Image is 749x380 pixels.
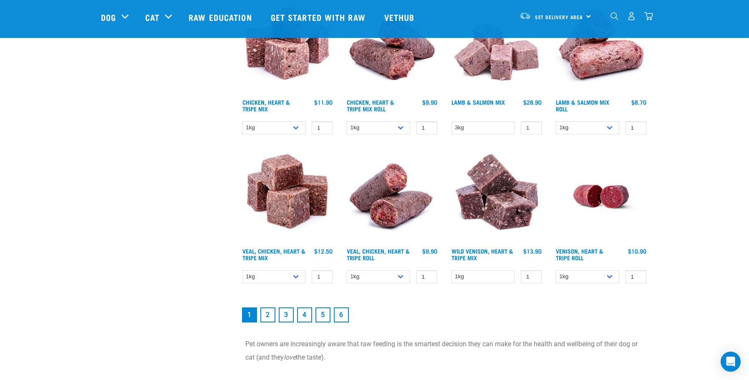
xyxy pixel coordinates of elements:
[451,101,505,103] a: Lamb & Salmon Mix
[416,121,437,134] input: 1
[721,352,741,372] div: Open Intercom Messenger
[556,101,609,110] a: Lamb & Salmon Mix Roll
[451,249,513,259] a: Wild Venison, Heart & Tripe Mix
[523,99,542,106] div: $28.90
[284,353,296,361] em: love
[180,0,262,34] a: Raw Education
[242,101,290,110] a: Chicken, Heart & Tripe Mix
[520,12,531,20] img: van-moving.png
[145,11,159,23] a: Cat
[627,12,636,20] img: user.png
[242,249,305,259] a: Veal, Chicken, Heart & Tripe Mix
[312,270,333,283] input: 1
[610,12,618,20] img: home-icon-1@2x.png
[315,307,330,322] a: Goto page 5
[523,248,542,254] div: $13.90
[376,0,425,34] a: Vethub
[628,248,646,254] div: $10.90
[314,99,333,106] div: $11.90
[422,248,437,254] div: $9.90
[245,337,643,364] p: Pet owners are increasingly aware that raw feeding is the smartest decision they can make for the...
[644,12,653,20] img: home-icon@2x.png
[449,149,544,244] img: 1171 Venison Heart Tripe Mix 01
[347,249,410,259] a: Veal, Chicken, Heart & Tripe Roll
[242,307,257,322] a: Page 1
[312,121,333,134] input: 1
[449,0,544,95] img: 1029 Lamb Salmon Mix 01
[345,0,439,95] img: Chicken Heart Tripe Roll 01
[416,270,437,283] input: 1
[625,270,646,283] input: 1
[345,149,439,244] img: 1263 Chicken Organ Roll 02
[625,121,646,134] input: 1
[334,307,349,322] a: Goto page 6
[297,307,312,322] a: Goto page 4
[240,149,335,244] img: Veal Chicken Heart Tripe Mix 01
[521,270,542,283] input: 1
[535,15,583,18] span: Set Delivery Area
[279,307,294,322] a: Goto page 3
[240,306,648,324] nav: pagination
[347,101,394,110] a: Chicken, Heart & Tripe Mix Roll
[260,307,275,322] a: Goto page 2
[101,11,116,23] a: Dog
[554,149,648,244] img: Raw Essentials Venison Heart & Tripe Hypoallergenic Raw Pet Food Bulk Roll Unwrapped
[556,249,603,259] a: Venison, Heart & Tripe Roll
[631,99,646,106] div: $8.70
[422,99,437,106] div: $9.90
[262,0,376,34] a: Get started with Raw
[521,121,542,134] input: 1
[554,0,648,95] img: 1261 Lamb Salmon Roll 01
[314,248,333,254] div: $12.50
[240,0,335,95] img: 1062 Chicken Heart Tripe Mix 01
